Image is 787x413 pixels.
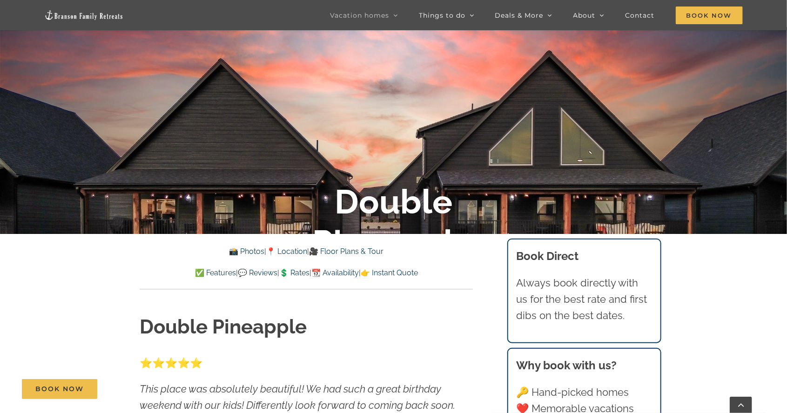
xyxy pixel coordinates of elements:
a: 👉 Instant Quote [361,268,418,277]
p: | | [140,246,473,258]
b: Double Pineapple [313,182,475,261]
a: Book Now [22,379,97,399]
span: Book Now [35,385,84,393]
h3: Why book with us? [516,357,652,374]
a: 📸 Photos [229,247,264,256]
span: Book Now [676,7,743,24]
b: Book Direct [516,249,578,263]
span: Deals & More [495,12,544,19]
a: ✅ Features [195,268,236,277]
span: Things to do [419,12,465,19]
p: Always book directly with us for the best rate and first dibs on the best dates. [516,275,652,324]
p: ⭐️⭐️⭐️⭐️⭐️ [140,355,473,371]
h1: Double Pineapple [140,313,473,341]
a: 💬 Reviews [238,268,277,277]
em: This place was absolutely beautiful! We had such a great birthday weekend with our kids! Differen... [140,383,455,411]
span: About [573,12,596,19]
p: | | | | [140,267,473,279]
span: Contact [626,12,655,19]
span: Vacation homes [330,12,389,19]
a: 📆 Availability [311,268,359,277]
img: Branson Family Retreats Logo [44,10,123,20]
a: 💲 Rates [279,268,309,277]
a: 📍 Location [266,247,307,256]
a: 🎥 Floor Plans & Tour [309,247,383,256]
